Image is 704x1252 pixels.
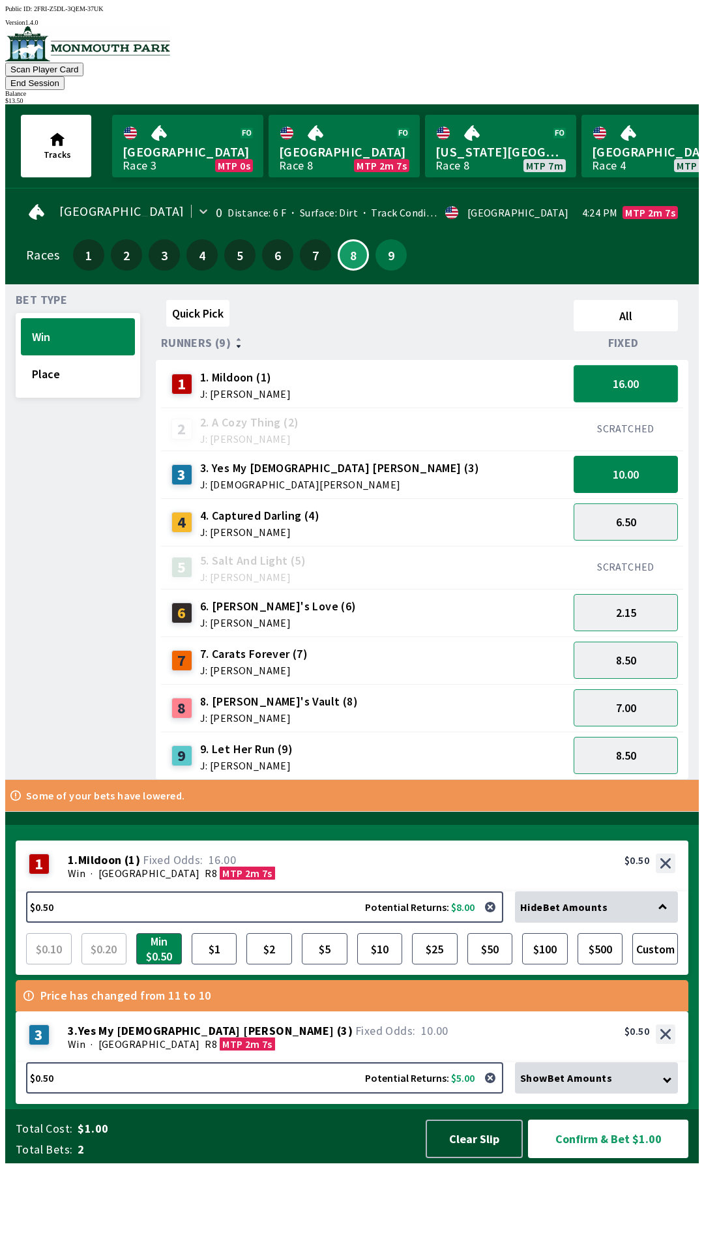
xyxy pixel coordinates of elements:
span: ( 1 ) [125,854,140,867]
button: Min $0.50 [136,933,182,964]
a: [GEOGRAPHIC_DATA]Race 8MTP 2m 7s [269,115,420,177]
button: All [574,300,678,331]
span: Place [32,366,124,381]
button: 2 [111,239,142,271]
span: 3 . [68,1024,78,1037]
span: $500 [581,936,620,961]
span: 4. Captured Darling (4) [200,507,319,524]
span: $5 [305,936,344,961]
div: Races [26,250,59,260]
button: Quick Pick [166,300,229,327]
a: [US_STATE][GEOGRAPHIC_DATA]Race 8MTP 7m [425,115,576,177]
span: Price has changed from 11 to 10 [40,991,211,1001]
button: 1 [73,239,104,271]
div: $ 13.50 [5,97,699,104]
span: J: [PERSON_NAME] [200,434,299,444]
button: Win [21,318,135,355]
span: $10 [360,936,400,961]
button: 7 [300,239,331,271]
span: R8 [205,867,217,880]
span: J: [PERSON_NAME] [200,572,306,582]
span: Min $0.50 [139,936,179,961]
span: Confirm & Bet $1.00 [539,1131,677,1147]
span: MTP 0s [218,160,250,171]
span: Distance: 6 F [227,206,286,219]
span: $1 [195,936,234,961]
div: 7 [171,650,192,671]
button: $2 [246,933,292,964]
span: 1 . [68,854,78,867]
div: 0 [216,207,222,218]
span: 1. Mildoon (1) [200,369,291,386]
div: Race 8 [279,160,313,171]
span: MTP 2m 7s [625,207,675,218]
span: Total Bets: [16,1142,72,1157]
button: 9 [375,239,407,271]
span: · [91,1037,93,1051]
span: Bet Type [16,295,67,305]
span: [GEOGRAPHIC_DATA] [123,143,253,160]
div: Race 4 [592,160,626,171]
span: 2FRI-Z5DL-3QEM-37UK [34,5,104,12]
button: Place [21,355,135,393]
div: SCRATCHED [574,560,678,573]
span: 2 [78,1142,413,1157]
span: $50 [471,936,510,961]
button: $500 [578,933,623,964]
span: · [91,867,93,880]
span: J: [PERSON_NAME] [200,389,291,399]
div: Race 3 [123,160,156,171]
span: [GEOGRAPHIC_DATA] [98,867,200,880]
span: 6 [265,250,290,260]
button: 10.00 [574,456,678,493]
span: Win [68,867,85,880]
div: [GEOGRAPHIC_DATA] [467,207,569,218]
div: 3 [29,1024,50,1045]
div: Runners (9) [161,336,568,350]
button: $0.50Potential Returns: $5.00 [26,1062,503,1094]
span: Win [32,329,124,344]
span: 2 [114,250,139,260]
span: MTP 2m 7s [222,1037,272,1051]
span: 7. Carats Forever (7) [200,646,308,663]
div: 1 [171,374,192,395]
button: Clear Slip [426,1120,523,1158]
span: 5. Salt And Light (5) [200,552,306,569]
span: 7 [303,250,328,260]
span: J: [DEMOGRAPHIC_DATA][PERSON_NAME] [200,479,479,490]
span: 7.00 [616,700,636,715]
button: $25 [412,933,458,964]
span: Runners (9) [161,338,231,348]
button: 8.50 [574,642,678,679]
button: Tracks [21,115,91,177]
div: $0.50 [624,854,649,867]
span: [GEOGRAPHIC_DATA] [59,206,184,216]
span: $25 [415,936,454,961]
span: 2. A Cozy Thing (2) [200,414,299,431]
span: Win [68,1037,85,1051]
span: [US_STATE][GEOGRAPHIC_DATA] [435,143,566,160]
span: 3. Yes My [DEMOGRAPHIC_DATA] [PERSON_NAME] (3) [200,460,479,477]
button: 6 [262,239,293,271]
span: J: [PERSON_NAME] [200,760,293,771]
span: Fixed [608,338,639,348]
button: Confirm & Bet $1.00 [528,1120,688,1158]
button: 7.00 [574,689,678,726]
span: Surface: Dirt [286,206,358,219]
span: [GEOGRAPHIC_DATA] [279,143,409,160]
button: 16.00 [574,365,678,402]
button: $5 [302,933,347,964]
span: [GEOGRAPHIC_DATA] [98,1037,200,1051]
span: 3 [152,250,177,260]
span: Track Condition: Firm [358,206,473,219]
span: J: [PERSON_NAME] [200,713,358,723]
div: 5 [171,557,192,578]
div: Public ID: [5,5,699,12]
span: Mildoon [78,854,122,867]
span: 6.50 [616,514,636,529]
button: 4 [186,239,218,271]
span: MTP 2m 7s [357,160,407,171]
img: venue logo [5,26,170,61]
span: Clear Slip [437,1131,511,1146]
span: 8 [342,252,364,258]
